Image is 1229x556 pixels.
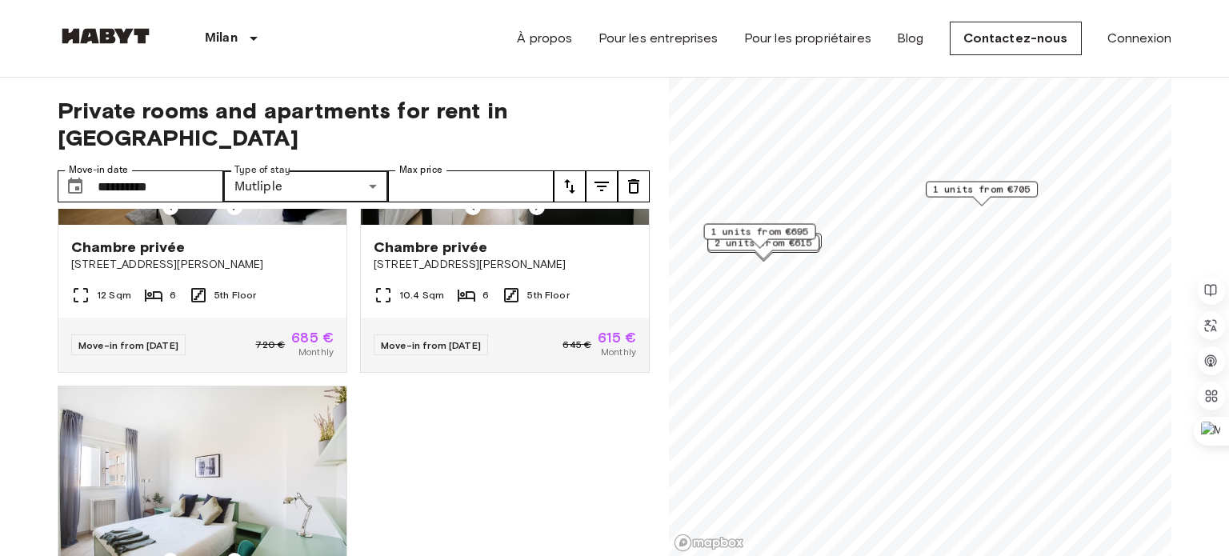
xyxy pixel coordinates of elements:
[950,22,1082,55] a: Contactez-nous
[601,345,636,359] span: Monthly
[715,236,812,250] span: 2 units from €615
[708,234,820,258] div: Map marker
[399,163,442,177] label: Max price
[214,288,256,302] span: 5th Floor
[704,224,816,249] div: Map marker
[234,163,290,177] label: Type of stay
[707,235,819,260] div: Map marker
[554,170,586,202] button: tune
[586,170,618,202] button: tune
[58,28,154,44] img: Habyt
[291,330,334,345] span: 685 €
[255,338,285,352] span: 720 €
[517,29,572,48] a: À propos
[223,170,389,202] div: Mutliple
[933,182,1031,197] span: 1 units from €705
[78,339,178,351] span: Move-in from [DATE]
[399,288,444,302] span: 10.4 Sqm
[707,237,819,262] div: Map marker
[618,170,650,202] button: tune
[69,163,128,177] label: Move-in date
[58,97,650,151] span: Private rooms and apartments for rent in [GEOGRAPHIC_DATA]
[381,339,481,351] span: Move-in from [DATE]
[298,345,334,359] span: Monthly
[374,238,487,257] span: Chambre privée
[59,170,91,202] button: Choose date, selected date is 1 Oct 2025
[527,288,569,302] span: 5th Floor
[598,330,636,345] span: 615 €
[1107,29,1171,48] a: Connexion
[562,338,591,352] span: 645 €
[482,288,489,302] span: 6
[97,288,131,302] span: 12 Sqm
[926,182,1038,206] div: Map marker
[71,257,334,273] span: [STREET_ADDRESS][PERSON_NAME]
[897,29,924,48] a: Blog
[711,225,809,239] span: 1 units from €695
[710,233,822,258] div: Map marker
[205,29,238,48] p: Milan
[170,288,176,302] span: 6
[374,257,636,273] span: [STREET_ADDRESS][PERSON_NAME]
[71,238,185,257] span: Chambre privée
[598,29,719,48] a: Pour les entreprises
[674,534,744,552] a: Mapbox logo
[744,29,871,48] a: Pour les propriétaires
